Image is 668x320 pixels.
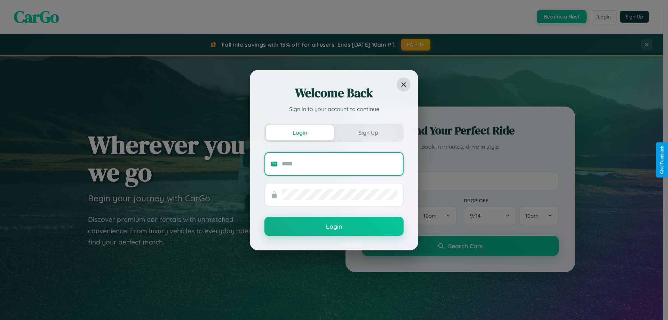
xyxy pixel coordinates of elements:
[334,125,402,140] button: Sign Up
[264,85,404,101] h2: Welcome Back
[264,217,404,236] button: Login
[264,105,404,113] p: Sign in to your account to continue
[660,146,665,174] div: Give Feedback
[266,125,334,140] button: Login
